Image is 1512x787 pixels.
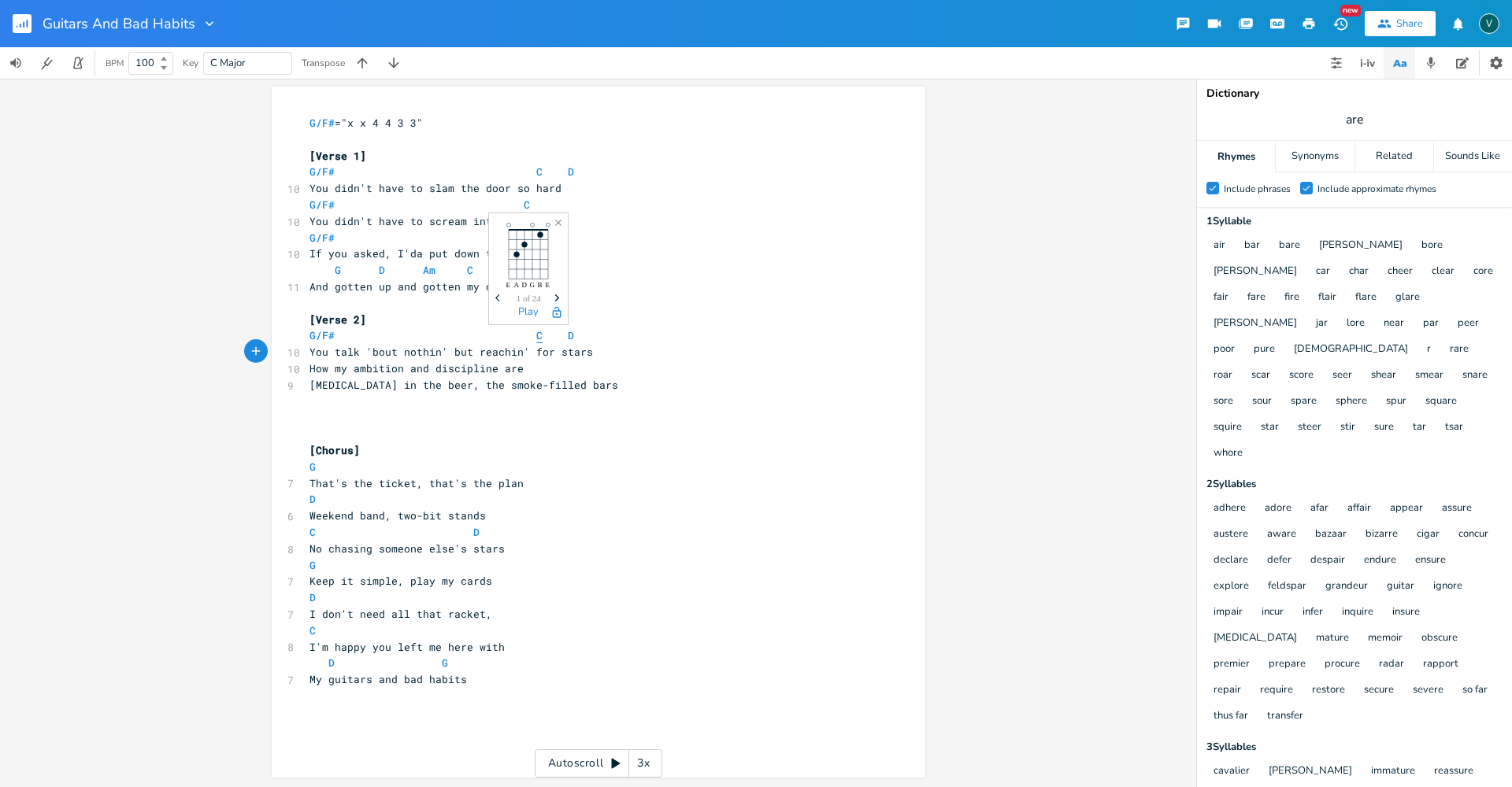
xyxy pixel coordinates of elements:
[1390,502,1423,515] button: appear
[1316,317,1328,331] button: jar
[1267,528,1296,541] button: aware
[1349,265,1369,279] button: char
[1197,141,1275,172] div: Rhymes
[1434,765,1473,778] button: reassure
[536,164,543,179] span: C
[1214,343,1235,357] button: poor
[1421,239,1443,253] button: bore
[1214,369,1232,382] button: roar
[309,492,316,506] span: D
[522,281,528,289] text: D
[530,281,535,289] text: G
[1458,528,1488,541] button: concur
[1319,239,1403,253] button: [PERSON_NAME]
[309,231,335,245] span: G/F#
[518,306,539,320] button: Play
[309,345,593,359] span: You talk 'bout nothin' but reachin' for stars
[1427,343,1431,357] button: r
[1214,658,1250,671] button: premier
[309,214,543,228] span: You didn't have to scream into my ear
[1244,239,1260,253] button: bar
[1267,554,1291,567] button: defer
[506,281,511,289] text: E
[1206,216,1503,227] div: 1 Syllable
[1310,554,1345,567] button: despair
[43,17,195,31] span: Guitars And Bad Habits
[629,749,658,778] div: 3x
[309,149,366,163] span: [Verse 1]
[1371,369,1396,382] button: shear
[1284,291,1299,305] button: fire
[1415,554,1446,567] button: ensure
[1224,184,1291,194] div: Include phrases
[1262,606,1284,619] button: incur
[302,58,345,68] div: Transpose
[1340,421,1355,434] button: stir
[1365,11,1436,36] button: Share
[309,443,360,457] span: [Chorus]
[1325,658,1360,671] button: procure
[1260,684,1293,697] button: require
[1366,528,1398,541] button: bizarre
[309,525,316,539] span: C
[1214,502,1246,515] button: adhere
[1214,632,1297,645] button: [MEDICAL_DATA]
[1214,684,1241,697] button: repair
[524,198,530,212] span: C
[1336,395,1367,408] button: sphere
[1214,395,1233,408] button: sore
[309,590,316,604] span: D
[1473,265,1493,279] button: core
[442,656,448,670] span: G
[535,749,662,778] div: Autoscroll
[1355,291,1377,305] button: flare
[1251,369,1270,382] button: scar
[335,263,341,277] span: G
[1214,606,1243,619] button: impair
[1458,317,1479,331] button: peer
[1445,421,1463,434] button: tsar
[1364,684,1394,697] button: secure
[309,541,505,556] span: No chasing someone else's stars
[1214,765,1250,778] button: cavalier
[309,378,618,392] span: [MEDICAL_DATA] in the beer, the smoke-filled bars
[1214,528,1248,541] button: austere
[1289,369,1314,382] button: score
[183,58,198,68] div: Key
[309,181,561,195] span: You didn't have to slam the door so hard
[1269,765,1352,778] button: [PERSON_NAME]
[1214,580,1249,593] button: explore
[1450,343,1469,357] button: rare
[309,640,505,654] span: I'm happy you left me here with
[1479,6,1499,42] button: V
[546,281,550,289] text: E
[1442,502,1472,515] button: assure
[309,361,524,375] span: How my ambition and discipline are
[1317,184,1436,194] div: Include approximate rhymes
[1386,395,1406,408] button: spur
[1417,528,1440,541] button: cigar
[1276,141,1354,172] div: Synonyms
[1214,291,1228,305] button: fair
[309,508,486,523] span: Weekend band, two-bit stands
[1214,554,1248,567] button: declare
[1462,369,1488,382] button: snare
[1462,684,1488,697] button: so far
[1318,291,1336,305] button: flair
[1214,710,1248,723] button: thus far
[1332,369,1352,382] button: seer
[309,460,316,474] span: G
[568,328,574,342] span: D
[1368,632,1403,645] button: memoir
[1479,13,1499,34] div: Vic Ivers
[1355,141,1433,172] div: Related
[536,328,543,343] span: C
[1214,239,1225,253] button: air
[309,116,335,130] span: G/F#
[309,623,316,637] span: C
[1206,742,1503,752] div: 3 Syllable s
[423,263,435,277] span: Am
[1423,658,1458,671] button: rapport
[1396,17,1423,31] div: Share
[1347,317,1365,331] button: lore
